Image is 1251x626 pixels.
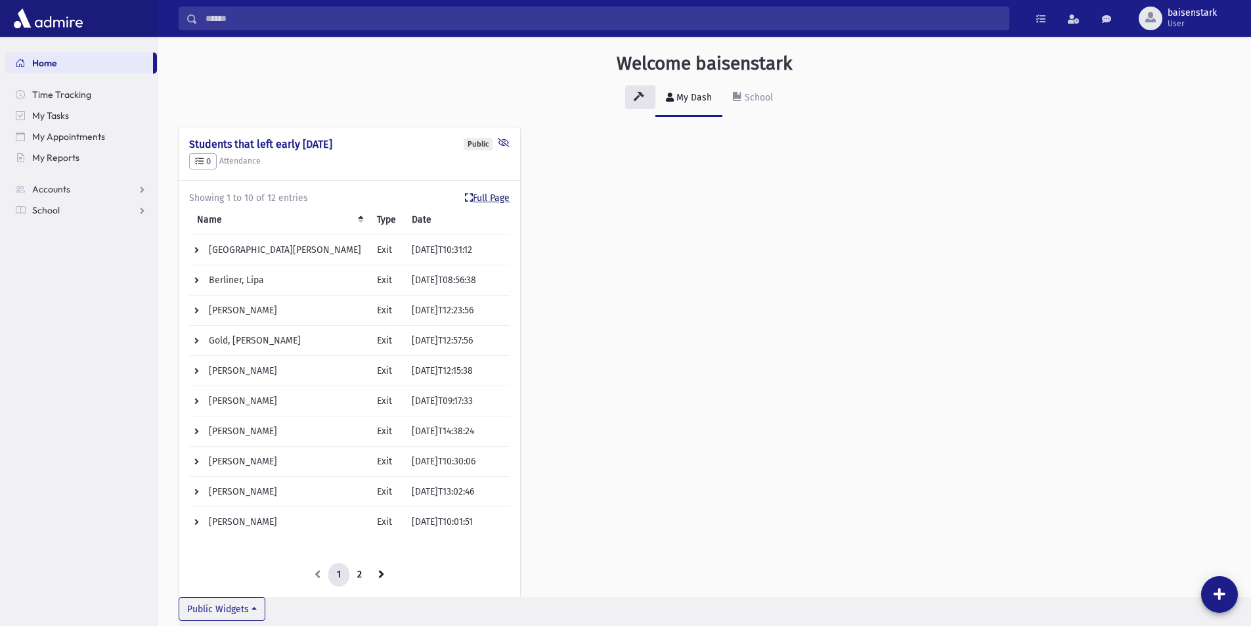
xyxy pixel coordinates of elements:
[11,5,86,32] img: AdmirePro
[32,204,60,216] span: School
[32,57,57,69] span: Home
[722,80,783,117] a: School
[369,416,404,447] td: Exit
[195,156,211,166] span: 0
[5,147,157,168] a: My Reports
[404,477,510,507] td: [DATE]T13:02:46
[189,477,369,507] td: [PERSON_NAME]
[189,326,369,356] td: Gold, [PERSON_NAME]
[328,563,349,587] a: 1
[674,92,712,103] div: My Dash
[189,138,510,150] h4: Students that left early [DATE]
[742,92,773,103] div: School
[404,235,510,265] td: [DATE]T10:31:12
[404,326,510,356] td: [DATE]T12:57:56
[5,84,157,105] a: Time Tracking
[404,447,510,477] td: [DATE]T10:30:06
[369,296,404,326] td: Exit
[369,265,404,296] td: Exit
[32,110,69,122] span: My Tasks
[189,356,369,386] td: [PERSON_NAME]
[189,507,369,537] td: [PERSON_NAME]
[5,179,157,200] a: Accounts
[369,386,404,416] td: Exit
[189,191,510,205] div: Showing 1 to 10 of 12 entries
[464,138,493,150] div: Public
[5,200,157,221] a: School
[404,296,510,326] td: [DATE]T12:23:56
[189,153,510,170] h5: Attendance
[189,386,369,416] td: [PERSON_NAME]
[189,205,369,235] th: Name
[404,416,510,447] td: [DATE]T14:38:24
[617,53,792,75] h3: Welcome baisenstark
[189,235,369,265] td: [GEOGRAPHIC_DATA][PERSON_NAME]
[5,53,153,74] a: Home
[5,126,157,147] a: My Appointments
[369,477,404,507] td: Exit
[32,152,79,164] span: My Reports
[369,447,404,477] td: Exit
[404,386,510,416] td: [DATE]T09:17:33
[1168,8,1217,18] span: baisenstark
[369,507,404,537] td: Exit
[189,416,369,447] td: [PERSON_NAME]
[189,153,217,170] button: 0
[198,7,1009,30] input: Search
[32,89,91,101] span: Time Tracking
[189,447,369,477] td: [PERSON_NAME]
[189,265,369,296] td: Berliner, Lipa
[369,326,404,356] td: Exit
[655,80,722,117] a: My Dash
[5,105,157,126] a: My Tasks
[369,205,404,235] th: Type
[349,563,370,587] a: 2
[32,131,105,143] span: My Appointments
[32,183,70,195] span: Accounts
[189,296,369,326] td: [PERSON_NAME]
[1168,18,1217,29] span: User
[404,265,510,296] td: [DATE]T08:56:38
[369,356,404,386] td: Exit
[404,507,510,537] td: [DATE]T10:01:51
[404,356,510,386] td: [DATE]T12:15:38
[369,235,404,265] td: Exit
[465,191,510,205] a: Full Page
[179,597,265,621] button: Public Widgets
[404,205,510,235] th: Date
